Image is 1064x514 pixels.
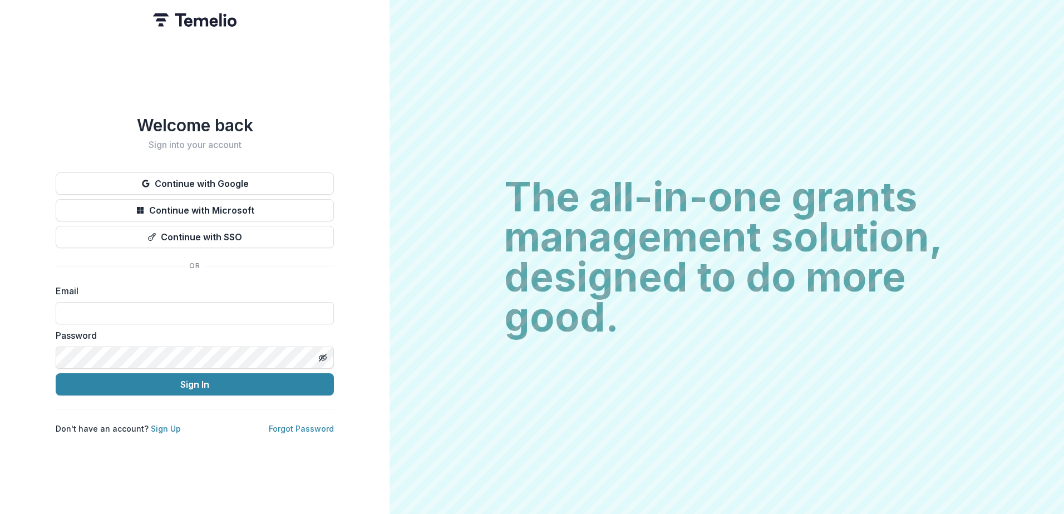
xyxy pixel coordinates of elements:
label: Password [56,329,327,342]
p: Don't have an account? [56,423,181,434]
button: Toggle password visibility [314,349,332,367]
a: Forgot Password [269,424,334,433]
img: Temelio [153,13,237,27]
button: Continue with Microsoft [56,199,334,221]
button: Sign In [56,373,334,396]
h1: Welcome back [56,115,334,135]
button: Continue with Google [56,172,334,195]
h2: Sign into your account [56,140,334,150]
button: Continue with SSO [56,226,334,248]
a: Sign Up [151,424,181,433]
label: Email [56,284,327,298]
